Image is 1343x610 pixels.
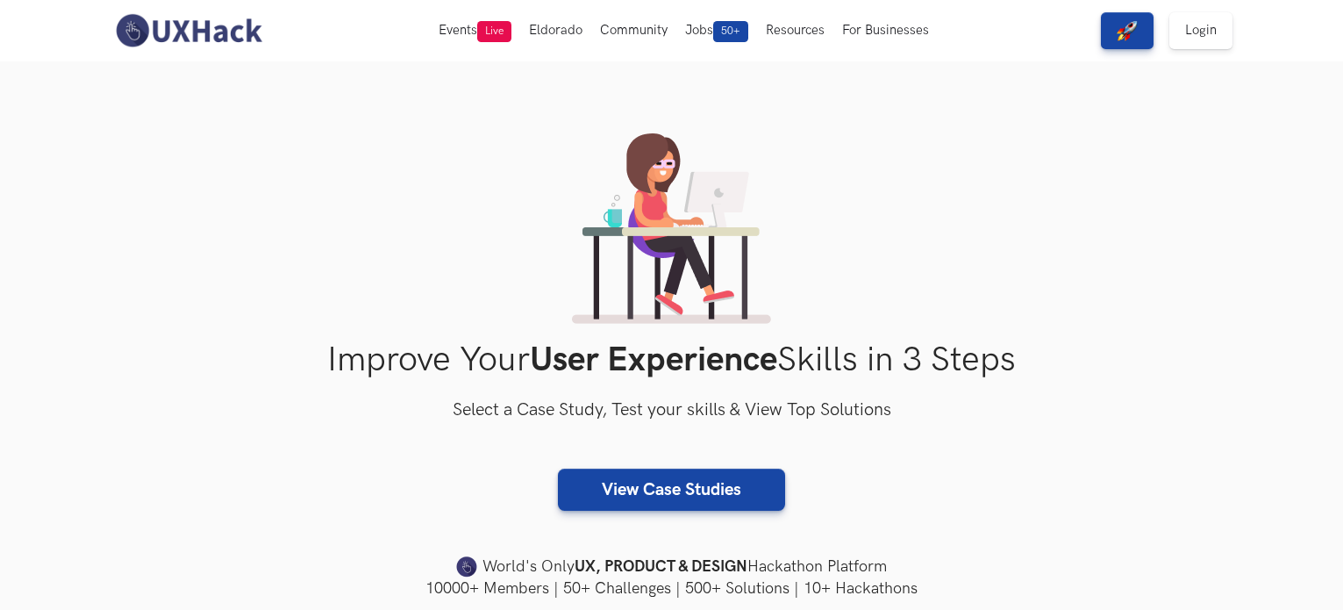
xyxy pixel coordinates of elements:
[111,397,1233,425] h3: Select a Case Study, Test your skills & View Top Solutions
[456,556,477,578] img: uxhack-favicon-image.png
[1117,20,1138,41] img: rocket
[111,578,1233,599] h4: 10000+ Members | 50+ Challenges | 500+ Solutions | 10+ Hackathons
[558,469,785,511] a: View Case Studies
[575,555,747,579] strong: UX, PRODUCT & DESIGN
[477,21,511,42] span: Live
[111,555,1233,579] h4: World's Only Hackathon Platform
[572,133,771,324] img: lady working on laptop
[1169,12,1232,49] a: Login
[530,340,777,381] strong: User Experience
[111,12,267,49] img: UXHack-logo.png
[111,340,1233,381] h1: Improve Your Skills in 3 Steps
[713,21,748,42] span: 50+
